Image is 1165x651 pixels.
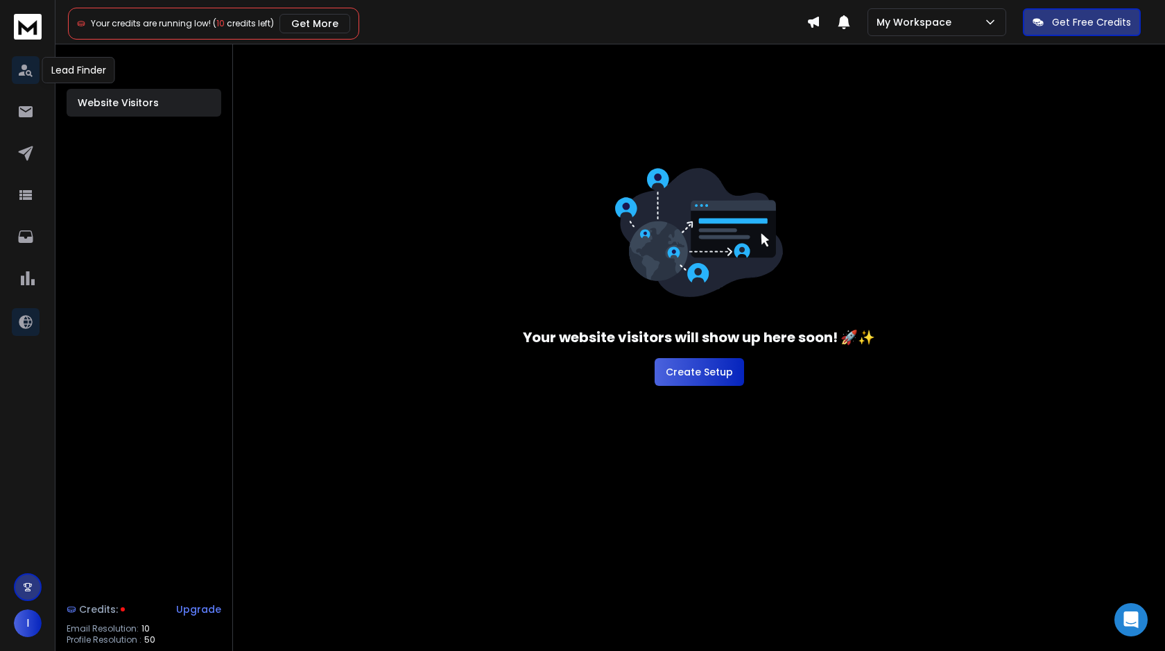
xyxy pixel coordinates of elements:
h3: Your website visitors will show up here soon! 🚀✨ [523,328,875,347]
button: Get Free Credits [1023,8,1141,36]
p: Email Resolution: [67,623,139,634]
span: 10 [216,17,225,29]
div: Lead Finder [42,57,115,83]
button: Setup [67,56,221,83]
button: Get More [279,14,350,33]
div: Upgrade [176,602,221,616]
button: I [14,609,42,637]
p: Profile Resolution : [67,634,141,645]
button: Website Visitors [67,89,221,117]
span: 10 [141,623,150,634]
span: ( credits left) [213,17,274,29]
span: Credits: [79,602,118,616]
button: Create Setup [655,358,744,386]
a: Credits:Upgrade [67,595,221,623]
div: Open Intercom Messenger [1114,603,1148,636]
p: Get Free Credits [1052,15,1131,29]
img: logo [14,14,42,40]
p: My Workspace [877,15,957,29]
span: 50 [144,634,155,645]
span: Your credits are running low! [91,17,211,29]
